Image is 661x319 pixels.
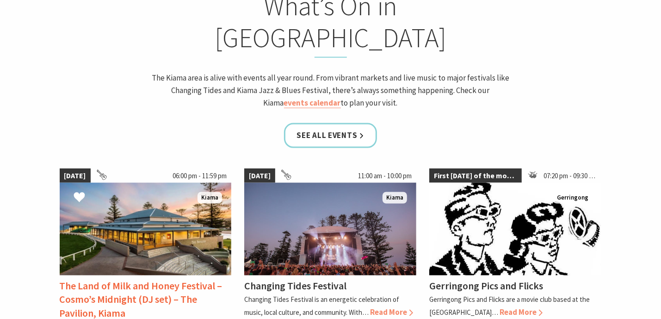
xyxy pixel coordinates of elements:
span: [DATE] [60,169,91,183]
img: Changing Tides Main Stage [244,183,416,275]
span: Kiama [198,192,222,204]
a: See all Events [284,123,377,148]
p: Changing Tides Festival is an energetic celebration of music, local culture, and community. With… [244,295,399,317]
span: Read More [500,307,543,318]
p: The Kiama area is alive with events all year round. From vibrant markets and live music to major ... [149,72,512,110]
span: 06:00 pm - 11:59 pm [168,169,231,183]
span: First [DATE] of the month [429,169,522,183]
span: 07:20 pm - 09:30 pm [539,169,602,183]
span: [DATE] [244,169,275,183]
p: Gerringong Pics and Flicks are a movie club based at the [GEOGRAPHIC_DATA]… [429,295,590,317]
a: events calendar [284,98,341,108]
h4: Gerringong Pics and Flicks [429,280,543,293]
span: Gerringong [553,192,592,204]
span: Read More [370,307,413,318]
h4: Changing Tides Festival [244,280,346,293]
img: Land of Milk an Honey Festival [60,183,232,275]
span: 11:00 am - 10:00 pm [353,169,416,183]
button: Click to Favourite The Land of Milk and Honey Festival – Cosmo’s Midnight (DJ set) – The Pavilion... [64,182,94,214]
span: Kiama [383,192,407,204]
